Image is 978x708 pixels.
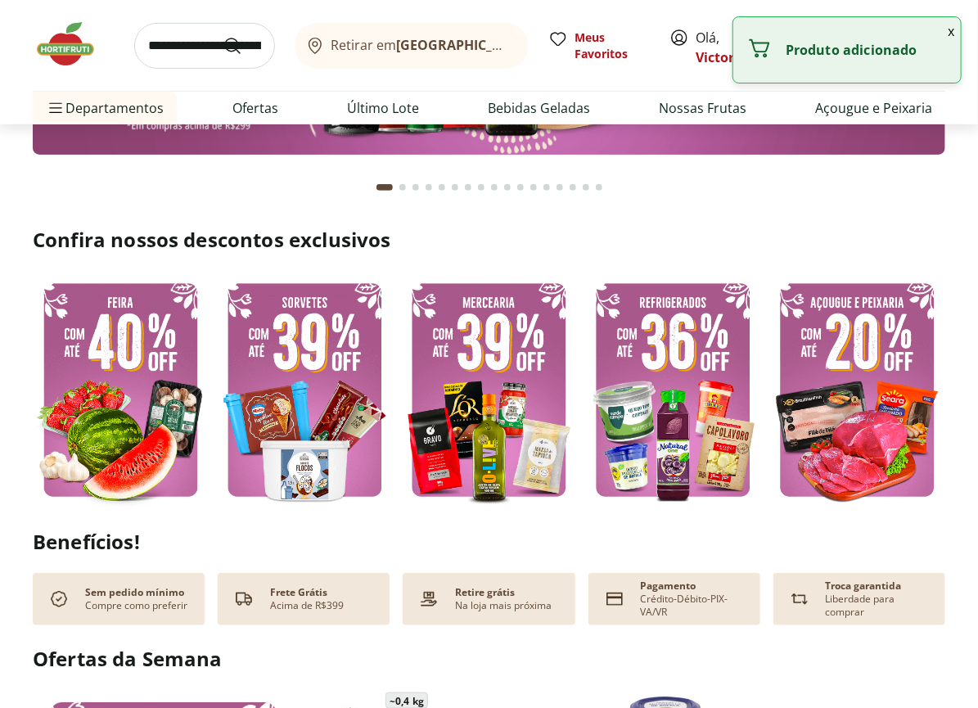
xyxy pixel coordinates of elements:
[548,29,650,62] a: Meus Favoritos
[659,98,746,118] a: Nossas Frutas
[223,36,262,56] button: Submit Search
[232,98,278,118] a: Ofertas
[85,586,184,599] p: Sem pedido mínimo
[575,29,650,62] span: Meus Favoritos
[593,168,606,207] button: Go to page 17 from fs-carousel
[217,273,393,507] img: sorvete
[514,168,527,207] button: Go to page 11 from fs-carousel
[422,168,435,207] button: Go to page 4 from fs-carousel
[33,530,945,553] h2: Benefícios!
[46,88,65,128] button: Menu
[696,28,768,67] span: Olá,
[641,593,747,619] p: Crédito-Débito-PIX-VA/VR
[270,599,344,612] p: Acima de R$399
[769,273,945,507] img: açougue
[527,168,540,207] button: Go to page 12 from fs-carousel
[462,168,475,207] button: Go to page 7 from fs-carousel
[488,98,590,118] a: Bebidas Geladas
[448,168,462,207] button: Go to page 6 from fs-carousel
[134,23,275,69] input: search
[553,168,566,207] button: Go to page 14 from fs-carousel
[46,586,72,612] img: check
[501,168,514,207] button: Go to page 10 from fs-carousel
[295,23,529,69] button: Retirar em[GEOGRAPHIC_DATA]/[GEOGRAPHIC_DATA]
[416,586,442,612] img: payment
[786,42,948,58] p: Produto adicionado
[409,168,422,207] button: Go to page 3 from fs-carousel
[585,273,761,507] img: resfriados
[455,599,552,612] p: Na loja mais próxima
[33,227,945,253] h2: Confira nossos descontos exclusivos
[696,48,734,66] a: Victor
[347,98,419,118] a: Último Lote
[401,273,577,507] img: mercearia
[815,98,932,118] a: Açougue e Peixaria
[270,586,327,599] p: Frete Grátis
[396,168,409,207] button: Go to page 2 from fs-carousel
[33,20,115,69] img: Hortifruti
[602,586,628,612] img: card
[566,168,579,207] button: Go to page 15 from fs-carousel
[85,599,187,612] p: Compre como preferir
[488,168,501,207] button: Go to page 9 from fs-carousel
[786,586,813,612] img: Devolução
[435,168,448,207] button: Go to page 5 from fs-carousel
[641,579,696,593] p: Pagamento
[475,168,488,207] button: Go to page 8 from fs-carousel
[373,168,396,207] button: Current page from fs-carousel
[46,88,164,128] span: Departamentos
[826,593,932,619] p: Liberdade para comprar
[331,38,512,52] span: Retirar em
[455,586,515,599] p: Retire grátis
[231,586,257,612] img: truck
[826,579,902,593] p: Troca garantida
[941,17,961,45] button: Fechar notificação
[540,168,553,207] button: Go to page 13 from fs-carousel
[33,645,945,673] h2: Ofertas da Semana
[579,168,593,207] button: Go to page 16 from fs-carousel
[397,36,673,54] b: [GEOGRAPHIC_DATA]/[GEOGRAPHIC_DATA]
[33,273,209,507] img: feira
